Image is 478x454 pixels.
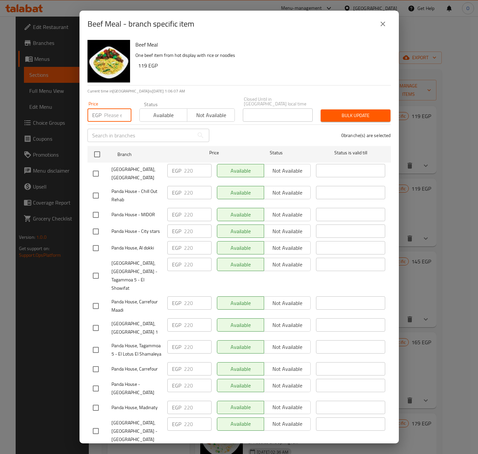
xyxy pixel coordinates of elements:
[184,225,212,238] input: Please enter price
[111,403,162,412] span: Panda House, Madinaty
[190,110,232,120] span: Not available
[111,227,162,235] span: Panda House - City stars
[184,401,212,414] input: Please enter price
[341,132,391,139] p: 0 branche(s) are selected
[321,109,391,122] button: Bulk update
[111,298,162,314] span: Panda House, Carrefour Maadi
[172,299,181,307] p: EGP
[111,320,162,336] span: [GEOGRAPHIC_DATA], [GEOGRAPHIC_DATA] 1
[111,211,162,219] span: Panda House - MIDOR
[172,365,181,373] p: EGP
[111,419,162,444] span: [GEOGRAPHIC_DATA], [GEOGRAPHIC_DATA] - [GEOGRAPHIC_DATA]
[111,187,162,204] span: Panda House - Chill Out Rehab
[172,420,181,428] p: EGP
[172,227,181,235] p: EGP
[192,149,236,157] span: Price
[172,167,181,175] p: EGP
[87,129,194,142] input: Search in branches
[87,40,130,82] img: Beef Meal
[111,259,162,292] span: [GEOGRAPHIC_DATA], [GEOGRAPHIC_DATA] - Tagammoa 5 - El Showifat
[172,211,181,219] p: EGP
[172,244,181,252] p: EGP
[87,88,391,94] p: Current time in [GEOGRAPHIC_DATA] is [DATE] 1:06:07 AM
[111,380,162,397] span: Panda House - [GEOGRAPHIC_DATA]
[184,186,212,199] input: Please enter price
[172,403,181,411] p: EGP
[326,111,385,120] span: Bulk update
[92,111,101,119] p: EGP
[172,381,181,389] p: EGP
[172,343,181,351] p: EGP
[184,340,212,354] input: Please enter price
[184,379,212,392] input: Please enter price
[316,149,385,157] span: Status is valid till
[184,241,212,254] input: Please enter price
[142,110,185,120] span: Available
[187,108,235,122] button: Not available
[184,258,212,271] input: Please enter price
[111,365,162,373] span: Panda House, Carrefour
[104,108,131,122] input: Please enter price
[184,417,212,431] input: Please enter price
[139,108,187,122] button: Available
[135,51,386,60] p: One beef item from hot display with rice or noodles
[111,244,162,252] span: Panda House, Al dokki
[172,260,181,268] p: EGP
[184,362,212,376] input: Please enter price
[172,189,181,197] p: EGP
[184,318,212,332] input: Please enter price
[172,321,181,329] p: EGP
[184,164,212,177] input: Please enter price
[111,165,162,182] span: [GEOGRAPHIC_DATA], [GEOGRAPHIC_DATA]
[87,19,194,29] h2: Beef Meal - branch specific item
[241,149,311,157] span: Status
[375,16,391,32] button: close
[184,208,212,221] input: Please enter price
[184,296,212,310] input: Please enter price
[111,342,162,358] span: Panda House, Tagammoa 5 - El Lotus El Shamaleya
[138,61,386,70] h6: 119 EGP
[117,150,187,159] span: Branch
[135,40,386,49] h6: Beef Meal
